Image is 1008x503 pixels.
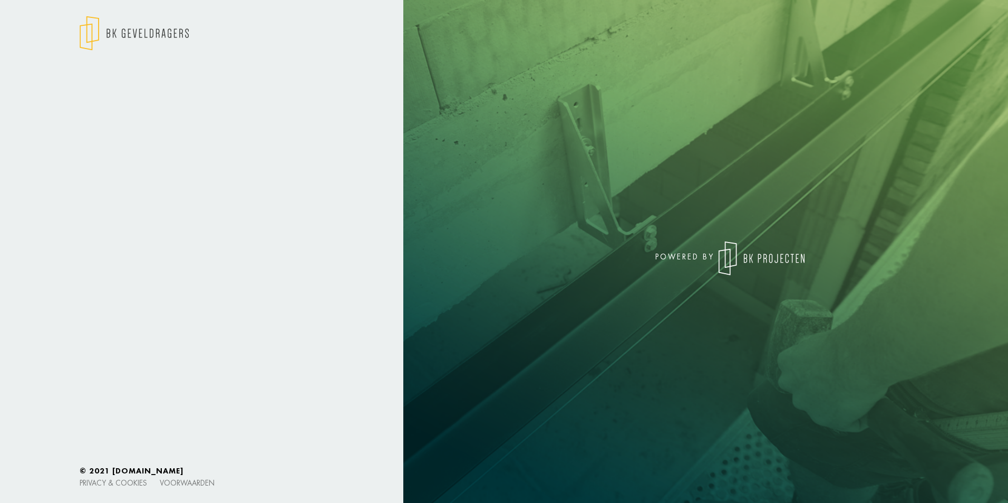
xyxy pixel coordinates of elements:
h6: © 2021 [DOMAIN_NAME] [80,466,928,476]
a: Voorwaarden [160,478,215,488]
a: Privacy & cookies [80,478,147,488]
img: logo [80,16,189,51]
img: logo [719,241,805,275]
div: powered by [512,241,805,275]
